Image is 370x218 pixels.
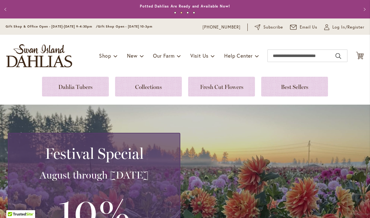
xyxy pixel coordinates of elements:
span: Gift Shop & Office Open - [DATE]-[DATE] 9-4:30pm / [6,24,98,29]
span: Our Farm [153,52,174,59]
button: Next [357,3,370,16]
span: Shop [99,52,111,59]
span: Visit Us [190,52,209,59]
h3: August through [DATE] [16,169,172,181]
a: [PHONE_NUMBER] [203,24,240,30]
span: Email Us [300,24,318,30]
h2: Festival Special [16,145,172,162]
a: Potted Dahlias Are Ready and Available Now! [140,4,230,8]
span: Help Center [224,52,253,59]
span: Gift Shop Open - [DATE] 10-3pm [98,24,152,29]
a: store logo [6,44,72,67]
a: Log In/Register [324,24,364,30]
span: Subscribe [263,24,283,30]
button: 4 of 4 [193,12,195,14]
button: 2 of 4 [180,12,182,14]
a: Subscribe [255,24,283,30]
button: 3 of 4 [187,12,189,14]
button: 1 of 4 [174,12,176,14]
span: Log In/Register [332,24,364,30]
a: Email Us [290,24,318,30]
span: New [127,52,137,59]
